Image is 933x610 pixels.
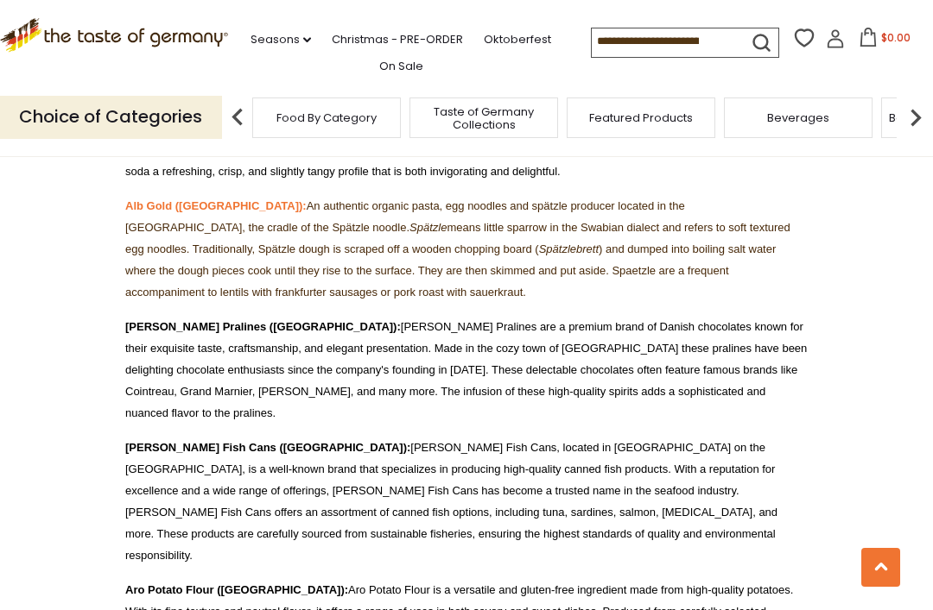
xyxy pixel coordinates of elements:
[881,30,911,45] span: $0.00
[848,28,922,53] button: $0.00
[125,199,790,299] span: An authentic organic pasta, egg noodles and spätzle producer located in the [GEOGRAPHIC_DATA], th...
[276,111,377,124] a: Food By Category
[415,105,553,131] a: Taste of Germany Collections
[898,100,933,135] img: next arrow
[379,57,423,76] a: On Sale
[125,583,348,596] span: Aro Potato Flour ([GEOGRAPHIC_DATA]):
[251,30,311,49] a: Seasons
[484,30,551,49] a: Oktoberfest
[125,320,807,419] span: [PERSON_NAME] Pralines are a premium brand of Danish chocolates known for their exquisite taste, ...
[125,441,410,454] span: [PERSON_NAME] Fish Cans ([GEOGRAPHIC_DATA]):
[125,320,401,333] a: [PERSON_NAME] Pralines ([GEOGRAPHIC_DATA]):
[409,221,447,234] em: Spätzle
[220,100,255,135] img: previous arrow
[125,441,777,562] span: [PERSON_NAME] Fish Cans, located in [GEOGRAPHIC_DATA] on the [GEOGRAPHIC_DATA], is a well-known b...
[539,242,599,255] em: Spätzlebrett
[767,111,829,124] a: Beverages
[125,199,307,212] a: Alb Gold ([GEOGRAPHIC_DATA]):
[332,30,463,49] a: Christmas - PRE-ORDER
[589,111,693,124] a: Featured Products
